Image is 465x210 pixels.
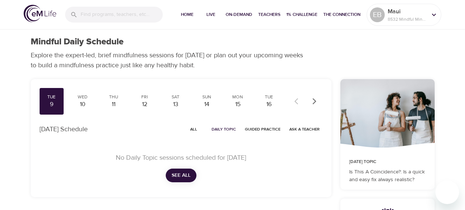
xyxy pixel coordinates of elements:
[172,171,191,180] span: See All
[43,94,61,100] div: Tue
[435,180,459,204] iframe: Button to launch messaging window
[135,100,154,109] div: 12
[260,94,278,100] div: Tue
[166,94,185,100] div: Sat
[286,11,317,18] span: 1% Challenge
[198,94,216,100] div: Sun
[202,11,220,18] span: Live
[198,100,216,109] div: 14
[229,94,247,100] div: Mon
[81,7,163,23] input: Find programs, teachers, etc...
[24,5,56,22] img: logo
[31,50,308,70] p: Explore the expert-led, brief mindfulness sessions for [DATE] or plan out your upcoming weeks to ...
[40,124,88,134] p: [DATE] Schedule
[104,100,123,109] div: 11
[258,11,280,18] span: Teachers
[289,126,320,133] span: Ask a Teacher
[323,11,360,18] span: The Connection
[182,123,206,135] button: All
[388,7,427,16] p: Maui
[166,169,196,182] button: See All
[212,126,236,133] span: Daily Topic
[178,11,196,18] span: Home
[73,100,92,109] div: 10
[166,100,185,109] div: 13
[229,100,247,109] div: 15
[349,168,426,184] p: Is This A Coincidence?: Is a quick and easy fix always realistic?
[43,100,61,109] div: 9
[388,16,427,23] p: 8532 Mindful Minutes
[185,126,203,133] span: All
[226,11,252,18] span: On-Demand
[370,7,385,22] div: EB
[73,94,92,100] div: Wed
[286,123,323,135] button: Ask a Teacher
[31,37,124,47] h1: Mindful Daily Schedule
[242,123,283,135] button: Guided Practice
[104,94,123,100] div: Thu
[135,94,154,100] div: Fri
[245,126,280,133] span: Guided Practice
[209,123,239,135] button: Daily Topic
[260,100,278,109] div: 16
[349,159,426,165] p: [DATE] Topic
[48,153,314,163] p: No Daily Topic sessions scheduled for [DATE]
